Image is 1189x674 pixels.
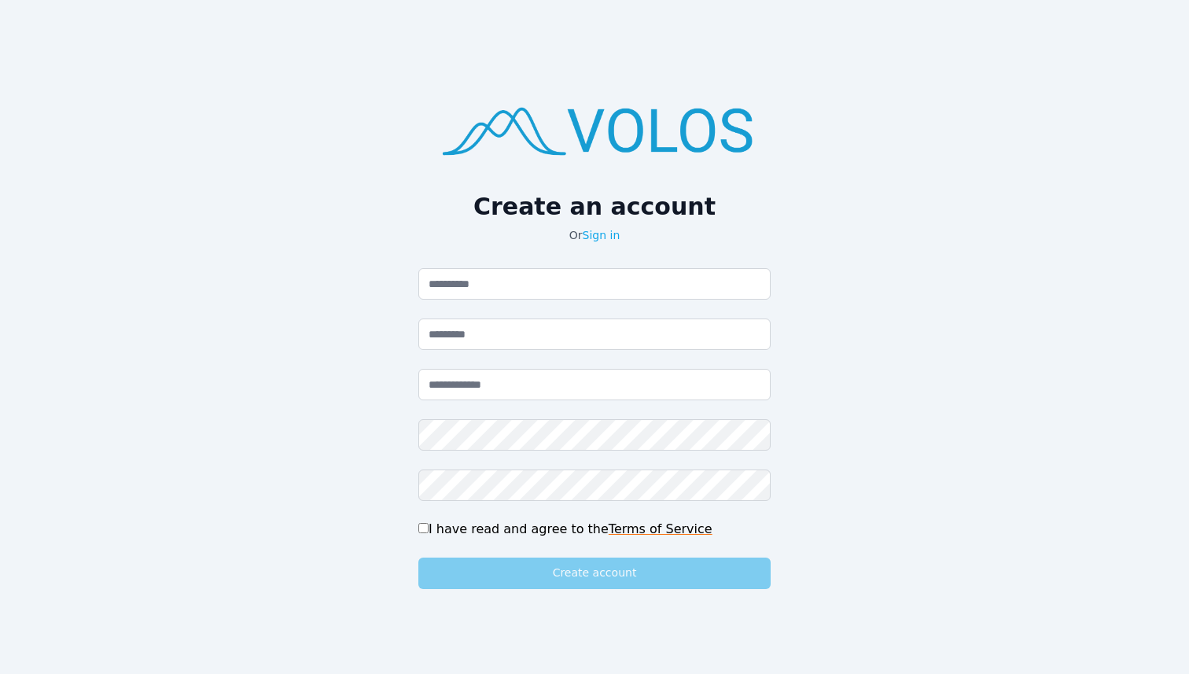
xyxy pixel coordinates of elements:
button: Create account [418,558,771,589]
h2: Create an account [418,193,771,221]
a: Terms of Service [609,521,712,536]
a: Sign in [583,229,620,241]
img: logo.png [418,85,771,174]
p: Or [418,227,771,243]
div: I have read and agree to the [418,520,771,539]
